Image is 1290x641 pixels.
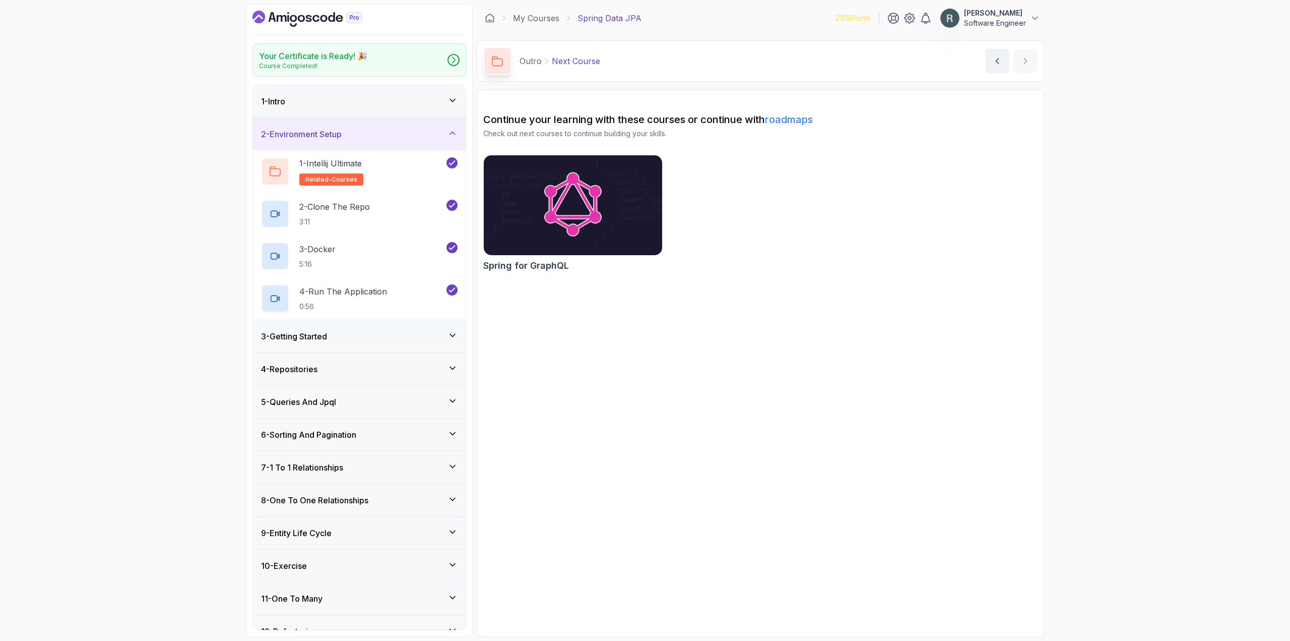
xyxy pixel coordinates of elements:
[299,217,370,227] p: 3:11
[299,157,362,169] p: 1 - Intellij Ultimate
[253,85,466,118] button: 1-Intro
[261,284,458,313] button: 4-Run The Application0:56
[261,242,458,270] button: 3-Docker5:16
[299,259,336,269] p: 5:16
[1013,49,1038,73] button: next content
[253,419,466,451] button: 6-Sorting And Pagination
[299,302,387,312] p: 0:56
[513,12,559,24] a: My Courses
[261,527,332,539] h3: 9 - Entity Life Cycle
[261,429,356,441] h3: 6 - Sorting And Pagination
[261,560,307,572] h3: 10 - Exercise
[483,112,1038,127] h2: Continue your learning with these courses or continue with
[253,451,466,484] button: 7-1 To 1 Relationships
[940,8,1040,28] button: user profile image[PERSON_NAME]Software Engineer
[485,13,495,23] a: Dashboard
[253,386,466,418] button: 5-Queries And Jpql
[261,363,317,375] h3: 4 - Repositories
[261,396,336,408] h3: 5 - Queries And Jpql
[253,118,466,150] button: 2-Environment Setup
[520,55,542,67] p: Outro
[985,49,1009,73] button: previous content
[252,11,385,27] a: Dashboard
[835,13,871,23] p: 2159 Points
[552,55,600,67] p: Next Course
[483,259,569,273] h2: Spring for GraphQL
[253,582,466,615] button: 11-One To Many
[253,320,466,353] button: 3-Getting Started
[964,18,1026,28] p: Software Engineer
[261,494,368,506] h3: 8 - One To One Relationships
[964,8,1026,18] p: [PERSON_NAME]
[765,113,813,126] a: roadmaps
[253,517,466,549] button: 9-Entity Life Cycle
[261,461,343,474] h3: 7 - 1 To 1 Relationships
[261,330,327,342] h3: 3 - Getting Started
[261,95,285,107] h3: 1 - Intro
[253,484,466,516] button: 8-One To One Relationships
[261,128,342,140] h3: 2 - Environment Setup
[261,200,458,228] button: 2-Clone The Repo3:11
[299,201,370,213] p: 2 - Clone The Repo
[577,12,641,24] p: Spring Data JPA
[261,157,458,186] button: 1-Intellij Ultimaterelated-courses
[261,625,317,637] h3: 12 - Refactoring
[253,550,466,582] button: 10-Exercise
[299,243,336,255] p: 3 - Docker
[483,129,1038,139] p: Check out next courses to continue building your skills.
[253,353,466,385] button: 4-Repositories
[484,155,662,255] img: Spring for GraphQL card
[483,155,663,273] a: Spring for GraphQL cardSpring for GraphQL
[259,62,367,70] p: Course Completed!
[940,9,959,28] img: user profile image
[252,43,466,77] a: Your Certificate is Ready! 🎉Course Completed!
[259,50,367,62] h2: Your Certificate is Ready! 🎉
[261,593,322,605] h3: 11 - One To Many
[305,176,357,184] span: related-courses
[299,285,387,298] p: 4 - Run The Application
